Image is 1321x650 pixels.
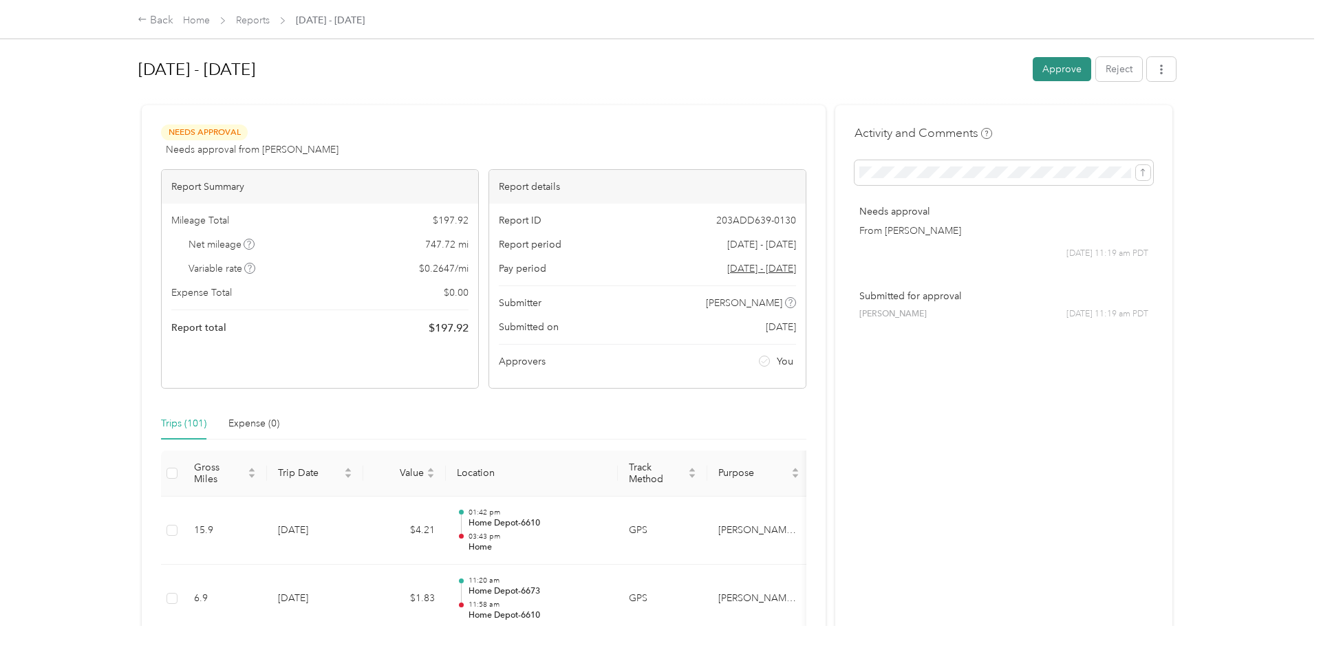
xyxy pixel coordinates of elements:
[618,565,707,633] td: GPS
[189,237,255,252] span: Net mileage
[1096,57,1142,81] button: Reject
[166,142,339,157] span: Needs approval from [PERSON_NAME]
[183,14,210,26] a: Home
[499,237,561,252] span: Report period
[855,124,992,142] h4: Activity and Comments
[267,451,363,497] th: Trip Date
[618,451,707,497] th: Track Method
[489,170,806,204] div: Report details
[618,497,707,565] td: GPS
[427,466,435,474] span: caret-up
[716,213,796,228] span: 203ADD639-0130
[427,472,435,480] span: caret-down
[859,289,1148,303] p: Submitted for approval
[363,451,446,497] th: Value
[161,416,206,431] div: Trips (101)
[171,321,226,335] span: Report total
[248,472,256,480] span: caret-down
[183,497,267,565] td: 15.9
[296,13,365,28] span: [DATE] - [DATE]
[707,565,810,633] td: Acosta Whirlpool
[777,354,793,369] span: You
[707,497,810,565] td: Acosta Whirlpool
[727,237,796,252] span: [DATE] - [DATE]
[183,451,267,497] th: Gross Miles
[859,308,927,321] span: [PERSON_NAME]
[688,466,696,474] span: caret-up
[499,320,559,334] span: Submitted on
[344,472,352,480] span: caret-down
[183,565,267,633] td: 6.9
[267,565,363,633] td: [DATE]
[267,497,363,565] td: [DATE]
[236,14,270,26] a: Reports
[248,466,256,474] span: caret-up
[688,472,696,480] span: caret-down
[1066,308,1148,321] span: [DATE] 11:19 am PDT
[171,213,229,228] span: Mileage Total
[859,224,1148,238] p: From [PERSON_NAME]
[194,462,245,485] span: Gross Miles
[1244,573,1321,650] iframe: Everlance-gr Chat Button Frame
[469,508,608,517] p: 01:42 pm
[629,462,685,485] span: Track Method
[171,285,232,300] span: Expense Total
[718,467,788,479] span: Purpose
[469,517,608,530] p: Home Depot-6610
[228,416,279,431] div: Expense (0)
[469,609,608,622] p: Home Depot-6610
[469,532,608,541] p: 03:43 pm
[278,467,341,479] span: Trip Date
[791,466,799,474] span: caret-up
[791,472,799,480] span: caret-down
[363,497,446,565] td: $4.21
[374,467,424,479] span: Value
[138,12,173,29] div: Back
[429,320,469,336] span: $ 197.92
[444,285,469,300] span: $ 0.00
[766,320,796,334] span: [DATE]
[859,204,1148,219] p: Needs approval
[706,296,782,310] span: [PERSON_NAME]
[138,53,1023,86] h1: Aug 1 - 31, 2025
[469,576,608,585] p: 11:20 am
[433,213,469,228] span: $ 197.92
[1033,57,1091,81] button: Approve
[162,170,478,204] div: Report Summary
[344,466,352,474] span: caret-up
[727,261,796,276] span: Go to pay period
[425,237,469,252] span: 747.72 mi
[499,354,546,369] span: Approvers
[419,261,469,276] span: $ 0.2647 / mi
[499,296,541,310] span: Submitter
[1066,248,1148,260] span: [DATE] 11:19 am PDT
[707,451,810,497] th: Purpose
[446,451,618,497] th: Location
[499,213,541,228] span: Report ID
[469,600,608,609] p: 11:58 am
[189,261,256,276] span: Variable rate
[363,565,446,633] td: $1.83
[469,585,608,598] p: Home Depot-6673
[469,541,608,554] p: Home
[499,261,546,276] span: Pay period
[161,124,248,140] span: Needs Approval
